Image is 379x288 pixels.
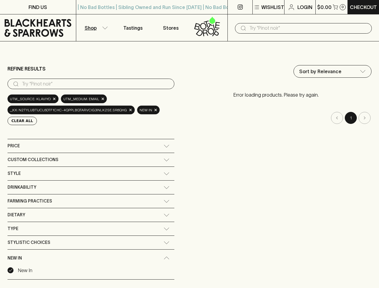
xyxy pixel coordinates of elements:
[8,181,174,194] div: Drinkability
[8,117,37,125] button: Clear All
[8,197,52,205] span: Farming Practices
[18,267,32,274] p: New In
[76,14,114,41] button: Shop
[152,14,190,41] a: Stores
[85,24,97,31] p: Shop
[114,14,152,41] a: Tastings
[8,239,50,246] span: Stylistic Choices
[261,4,284,11] p: Wishlist
[8,184,36,191] span: Drinkability
[140,107,152,113] span: New In
[8,153,174,166] div: Custom Collections
[8,170,21,177] span: Style
[53,96,56,102] span: ×
[180,85,371,104] p: Error loading products. Please try again.
[22,79,170,89] input: Try “Pinot noir”
[154,107,158,113] span: ×
[8,208,174,222] div: Dietary
[29,4,47,11] p: FIND US
[8,65,46,72] p: Refine Results
[8,254,22,262] span: New In
[10,107,127,113] span: _kx: N2tylubTiJCL6dtf1chC-4QppLBQTArvCig3INlk2sE.Sr6qHg
[297,4,312,11] p: Login
[8,222,174,235] div: Type
[8,194,174,208] div: Farming Practices
[180,112,371,124] nav: pagination navigation
[350,4,377,11] p: Checkout
[294,65,371,77] div: Sort by Relevance
[299,68,341,75] p: Sort by Relevance
[341,5,344,9] p: 0
[8,167,174,180] div: Style
[317,4,332,11] p: $0.00
[8,250,174,267] div: New In
[63,96,99,102] span: utm_medium: email
[8,225,18,232] span: Type
[101,96,105,102] span: ×
[129,107,132,113] span: ×
[8,236,174,249] div: Stylistic Choices
[163,24,179,31] p: Stores
[10,96,51,102] span: utm_source: Klaviyo
[8,139,174,153] div: Price
[8,211,25,219] span: Dietary
[8,142,20,150] span: Price
[249,23,367,33] input: Try "Pinot noir"
[345,112,357,124] button: page 1
[8,156,58,163] span: Custom Collections
[123,24,143,31] p: Tastings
